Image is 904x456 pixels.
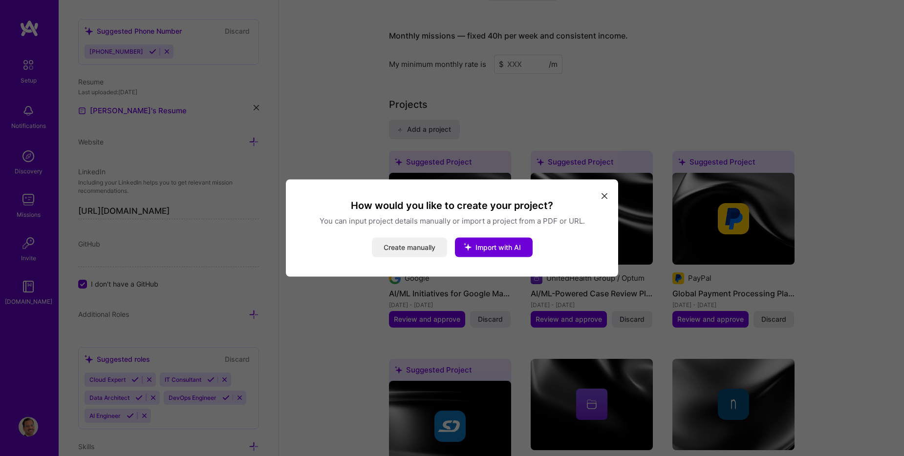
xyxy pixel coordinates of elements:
[475,243,521,251] span: Import with AI
[372,238,447,257] button: Create manually
[455,234,480,260] i: icon StarsWhite
[455,238,533,257] button: Import with AI
[298,216,606,226] p: You can input project details manually or import a project from a PDF or URL.
[298,199,606,212] h3: How would you like to create your project?
[286,180,618,277] div: modal
[602,193,607,199] i: icon Close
